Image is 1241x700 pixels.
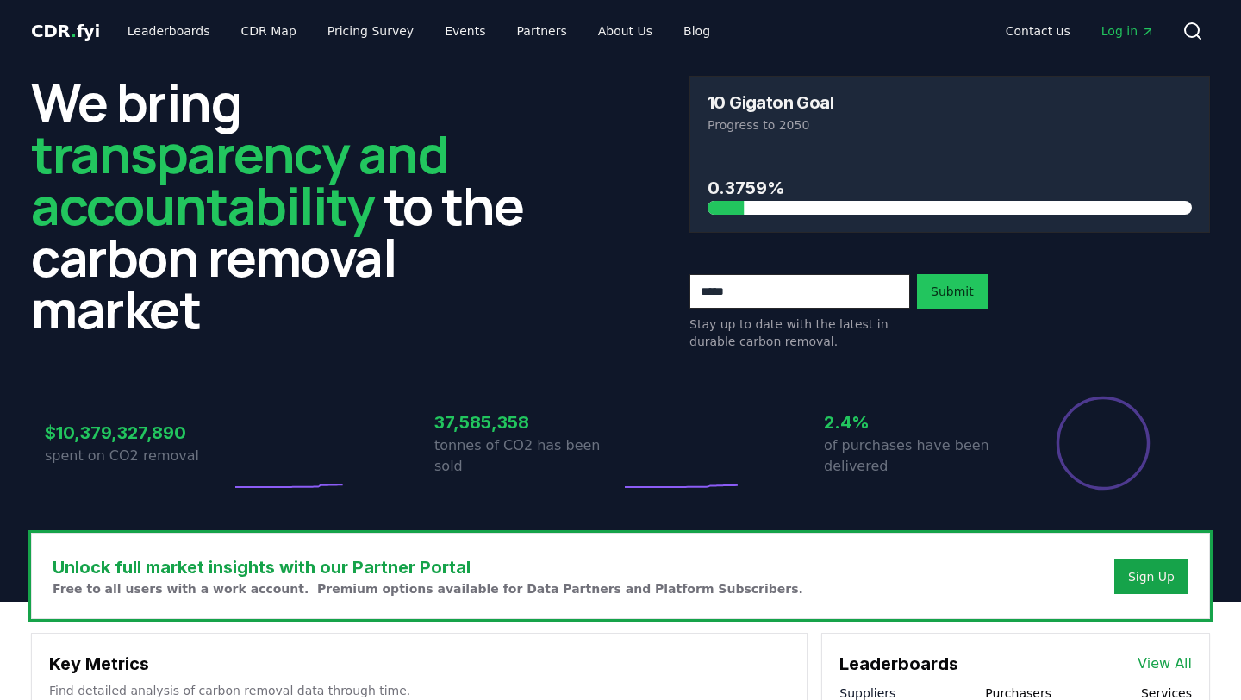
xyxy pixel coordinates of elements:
[708,116,1192,134] p: Progress to 2050
[45,446,231,466] p: spent on CO2 removal
[708,175,1192,201] h3: 0.3759%
[1101,22,1155,40] span: Log in
[708,94,833,111] h3: 10 Gigaton Goal
[53,554,803,580] h3: Unlock full market insights with our Partner Portal
[114,16,224,47] a: Leaderboards
[431,16,499,47] a: Events
[434,435,620,477] p: tonnes of CO2 has been sold
[45,420,231,446] h3: $10,379,327,890
[992,16,1169,47] nav: Main
[53,580,803,597] p: Free to all users with a work account. Premium options available for Data Partners and Platform S...
[1138,653,1192,674] a: View All
[1055,395,1151,491] div: Percentage of sales delivered
[314,16,427,47] a: Pricing Survey
[31,118,447,241] span: transparency and accountability
[992,16,1084,47] a: Contact us
[31,19,100,43] a: CDR.fyi
[824,435,1010,477] p: of purchases have been delivered
[114,16,724,47] nav: Main
[824,409,1010,435] h3: 2.4%
[689,316,910,350] p: Stay up to date with the latest in durable carbon removal.
[49,682,789,699] p: Find detailed analysis of carbon removal data through time.
[584,16,666,47] a: About Us
[1114,559,1188,594] button: Sign Up
[503,16,581,47] a: Partners
[839,651,958,677] h3: Leaderboards
[1088,16,1169,47] a: Log in
[1128,568,1175,585] a: Sign Up
[49,651,789,677] h3: Key Metrics
[917,274,988,309] button: Submit
[71,21,77,41] span: .
[228,16,310,47] a: CDR Map
[670,16,724,47] a: Blog
[434,409,620,435] h3: 37,585,358
[31,21,100,41] span: CDR fyi
[31,76,552,334] h2: We bring to the carbon removal market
